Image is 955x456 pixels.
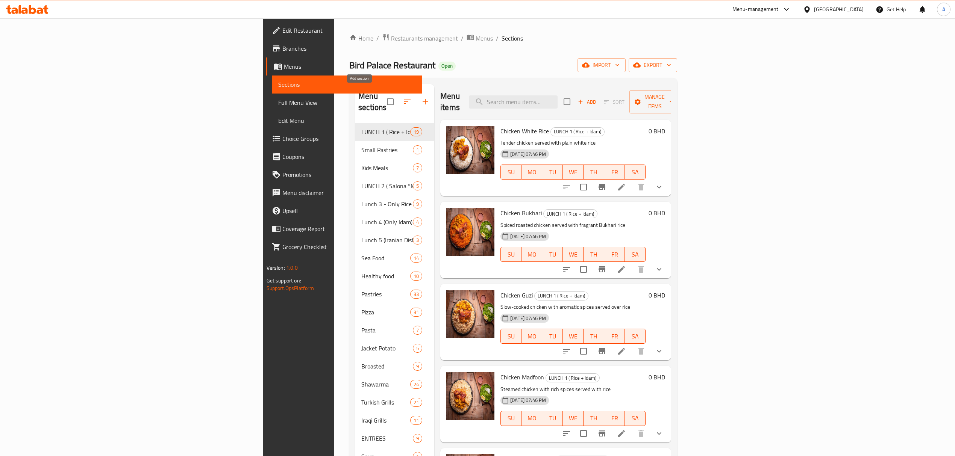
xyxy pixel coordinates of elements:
span: 9 [413,363,422,370]
div: LUNCH 1 ( Rice + Idam) [550,127,605,136]
span: 3 [413,237,422,244]
p: Tender chicken served with plain white rice [500,138,646,148]
span: Chicken Madfoon [500,371,544,383]
button: TH [584,165,604,180]
span: Select to update [576,179,591,195]
h2: Menu items [440,91,460,113]
span: Healthy food [361,272,410,281]
span: [DATE] 07:46 PM [507,397,549,404]
button: FR [604,165,625,180]
span: 5 [413,345,422,352]
div: Shawarma24 [355,375,434,393]
span: [DATE] 07:46 PM [507,315,549,322]
div: items [413,434,422,443]
span: SU [504,413,518,424]
div: Iraqi Grills11 [355,411,434,429]
button: show more [650,424,668,442]
button: Branch-specific-item [593,342,611,360]
span: Lunch 4 (Only Idam) [361,217,413,226]
input: search [469,95,558,109]
button: WE [563,247,584,262]
a: Menu disclaimer [266,184,422,202]
div: Pasta7 [355,321,434,339]
span: export [635,60,671,70]
div: items [410,380,422,389]
span: Select to update [576,343,591,359]
a: Edit Restaurant [266,21,422,39]
span: Branches [282,44,416,53]
span: 24 [411,381,422,388]
button: import [578,58,626,72]
a: Menus [266,57,422,75]
svg: Show Choices [655,347,664,356]
span: Manage items [635,92,674,111]
button: Manage items [629,90,680,113]
span: 1 [413,146,422,154]
span: Kids Meals [361,163,413,172]
span: 7 [413,165,422,172]
span: Restaurants management [391,34,458,43]
li: / [461,34,464,43]
span: FR [607,249,622,260]
span: MO [524,249,539,260]
a: Edit menu item [617,183,626,192]
span: WE [566,331,581,342]
span: LUNCH 1 ( Rice + Idam) [544,210,597,218]
button: TU [542,329,563,344]
a: Coupons [266,148,422,166]
button: sort-choices [558,342,576,360]
h6: 0 BHD [649,208,665,218]
button: FR [604,247,625,262]
div: Open [438,62,456,71]
span: MO [524,413,539,424]
div: LUNCH 1 ( Rice + Idam) [361,127,410,136]
span: FR [607,413,622,424]
span: import [584,60,620,70]
span: [DATE] 07:46 PM [507,233,549,240]
span: Iraqi Grills [361,416,410,425]
button: MO [521,165,542,180]
div: items [413,326,422,335]
span: Broasted [361,362,413,371]
button: SU [500,247,521,262]
div: items [413,344,422,353]
a: Edit menu item [617,429,626,438]
button: Branch-specific-item [593,424,611,442]
button: delete [632,342,650,360]
a: Edit menu item [617,265,626,274]
span: 31 [411,309,422,316]
span: FR [607,167,622,178]
p: Spiced roasted chicken served with fragrant Bukhari rice [500,220,646,230]
li: / [496,34,499,43]
button: Branch-specific-item [593,178,611,196]
button: delete [632,178,650,196]
span: 10 [411,273,422,280]
button: SU [500,165,521,180]
button: SA [625,165,646,180]
span: 9 [413,435,422,442]
span: 1.0.0 [286,263,298,273]
button: WE [563,411,584,426]
div: LUNCH 1 ( Rice + Idam)19 [355,123,434,141]
a: Support.OpsPlatform [267,283,314,293]
div: items [413,236,422,245]
a: Sections [272,75,422,94]
button: WE [563,329,584,344]
span: Sea Food [361,254,410,263]
a: Branches [266,39,422,57]
span: LUNCH 1 ( Rice + Idam) [551,127,604,136]
div: Jacket Potato5 [355,339,434,357]
button: SA [625,411,646,426]
span: [DATE] 07:46 PM [507,151,549,158]
span: Upsell [282,206,416,215]
span: Chicken Guzi [500,290,533,301]
span: Select section first [599,96,629,108]
span: Add [577,98,597,106]
span: MO [524,331,539,342]
button: export [629,58,677,72]
svg: Show Choices [655,183,664,192]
